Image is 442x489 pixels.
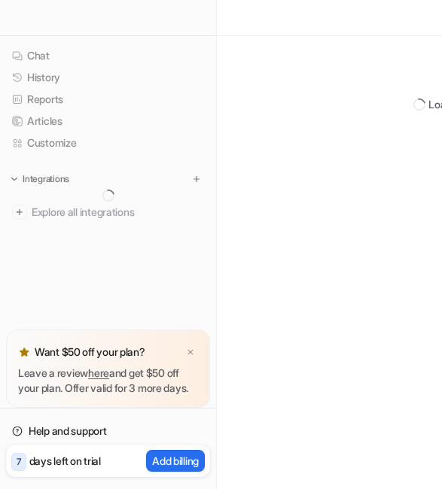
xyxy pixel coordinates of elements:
p: Add billing [152,453,199,469]
span: Explore all integrations [32,200,204,224]
button: Integrations [6,172,74,187]
img: star [18,346,30,358]
img: expand menu [9,174,20,184]
a: Help and support [6,421,210,442]
p: Integrations [23,173,69,185]
button: Add billing [146,450,205,472]
img: explore all integrations [12,205,27,220]
a: History [6,67,210,88]
a: Explore all integrations [6,202,210,223]
p: Leave a review and get $50 off your plan. Offer valid for 3 more days. [18,366,198,396]
p: days left on trial [29,453,101,469]
a: Customize [6,132,210,153]
img: x [186,348,195,357]
p: Want $50 off your plan? [35,345,145,360]
img: menu_add.svg [191,174,202,184]
a: Articles [6,111,210,132]
a: Chat [6,45,210,66]
p: 7 [17,455,21,469]
a: here [88,366,109,379]
a: Reports [6,89,210,110]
